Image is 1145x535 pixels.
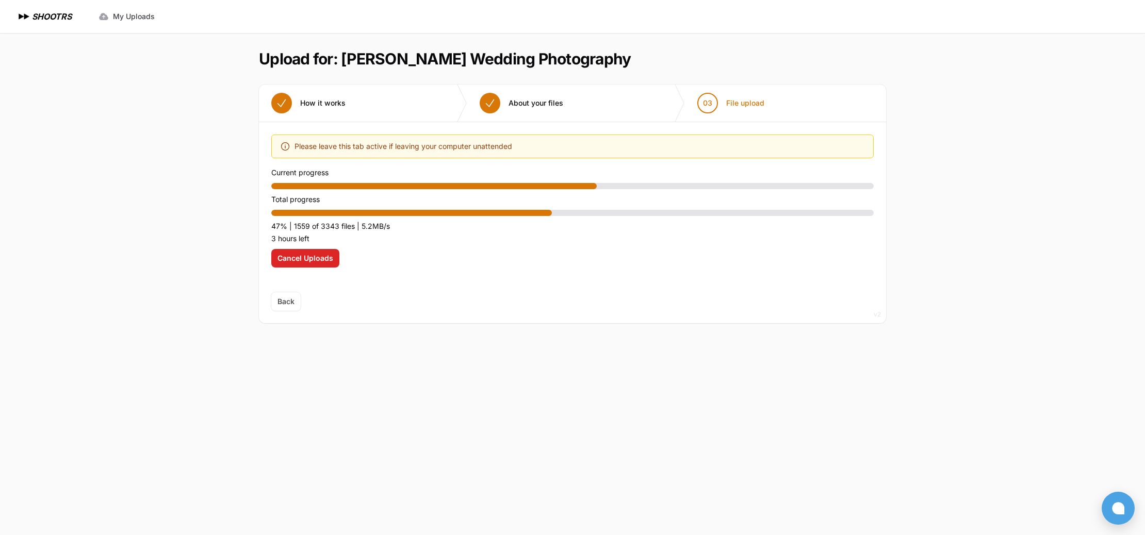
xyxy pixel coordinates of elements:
[259,49,631,68] h1: Upload for: [PERSON_NAME] Wedding Photography
[92,7,161,26] a: My Uploads
[467,85,576,122] button: About your files
[277,253,333,263] span: Cancel Uploads
[703,98,712,108] span: 03
[726,98,764,108] span: File upload
[271,232,874,245] p: 3 hours left
[271,220,874,232] p: 47% | 1559 of 3343 files | 5.2MB/s
[17,10,32,23] img: SHOOTRS
[259,85,358,122] button: How it works
[271,166,874,179] p: Current progress
[17,10,72,23] a: SHOOTRS SHOOTRS
[685,85,777,122] button: 03 File upload
[300,98,346,108] span: How it works
[32,10,72,23] h1: SHOOTRS
[113,11,155,22] span: My Uploads
[295,140,512,153] span: Please leave this tab active if leaving your computer unattended
[271,193,874,206] p: Total progress
[874,308,881,321] div: v2
[1102,492,1135,525] button: Open chat window
[509,98,563,108] span: About your files
[271,249,339,267] button: Cancel Uploads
